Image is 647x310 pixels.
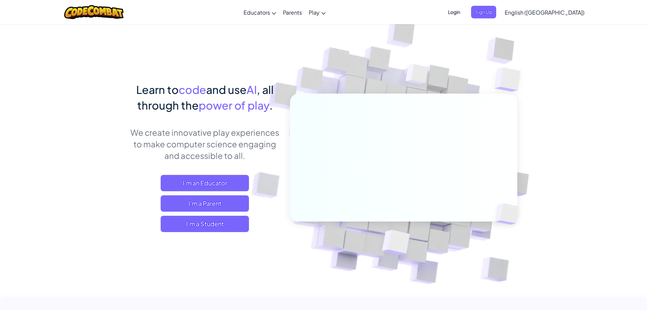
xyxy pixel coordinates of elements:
[240,3,280,21] a: Educators
[501,3,588,21] a: English ([GEOGRAPHIC_DATA])
[309,9,320,16] span: Play
[444,6,464,18] button: Login
[505,9,585,16] span: English ([GEOGRAPHIC_DATA])
[161,195,249,212] a: I'm a Parent
[161,175,249,191] a: I'm an Educator
[280,3,305,21] a: Parents
[481,51,540,109] img: Overlap cubes
[471,6,496,18] button: Sign Up
[161,216,249,232] button: I'm a Student
[64,5,124,19] img: CodeCombat logo
[136,83,179,96] span: Learn to
[130,127,280,161] p: We create innovative play experiences to make computer science engaging and accessible to all.
[484,189,535,239] img: Overlap cubes
[199,98,269,112] span: power of play
[365,215,426,272] img: Overlap cubes
[179,83,206,96] span: code
[305,3,329,21] a: Play
[206,83,247,96] span: and use
[244,9,270,16] span: Educators
[393,51,442,101] img: Overlap cubes
[269,98,273,112] span: .
[247,83,257,96] span: AI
